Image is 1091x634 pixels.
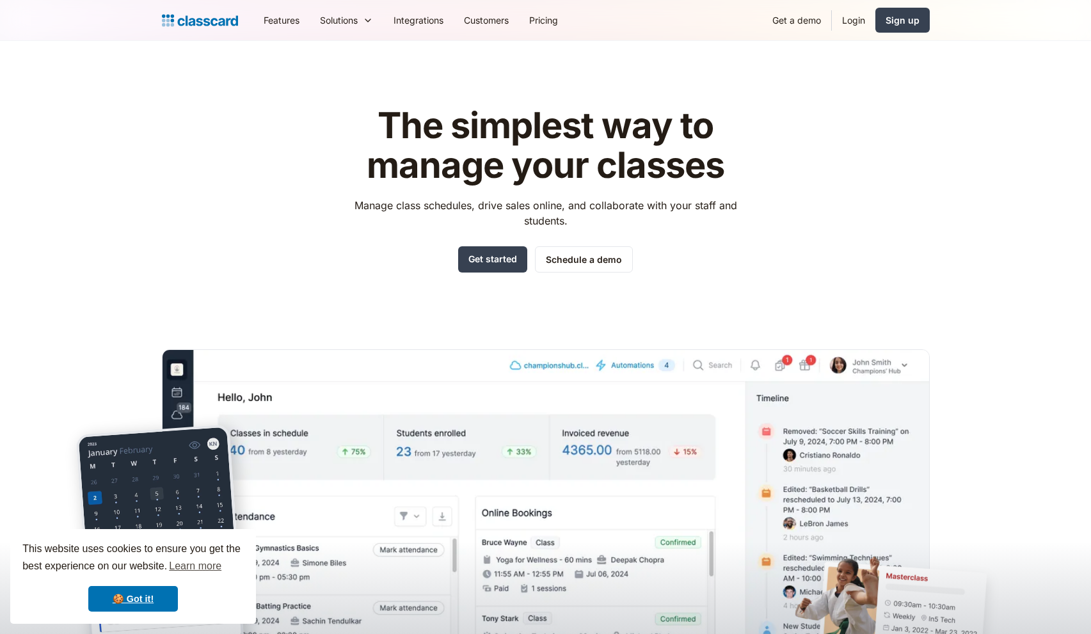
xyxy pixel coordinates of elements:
[342,106,749,185] h1: The simplest way to manage your classes
[832,6,875,35] a: Login
[310,6,383,35] div: Solutions
[10,529,256,624] div: cookieconsent
[383,6,454,35] a: Integrations
[320,13,358,27] div: Solutions
[167,557,223,576] a: learn more about cookies
[22,541,244,576] span: This website uses cookies to ensure you get the best experience on our website.
[88,586,178,612] a: dismiss cookie message
[762,6,831,35] a: Get a demo
[458,246,527,273] a: Get started
[535,246,633,273] a: Schedule a demo
[253,6,310,35] a: Features
[886,13,920,27] div: Sign up
[519,6,568,35] a: Pricing
[342,198,749,228] p: Manage class schedules, drive sales online, and collaborate with your staff and students.
[162,12,238,29] a: home
[454,6,519,35] a: Customers
[875,8,930,33] a: Sign up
